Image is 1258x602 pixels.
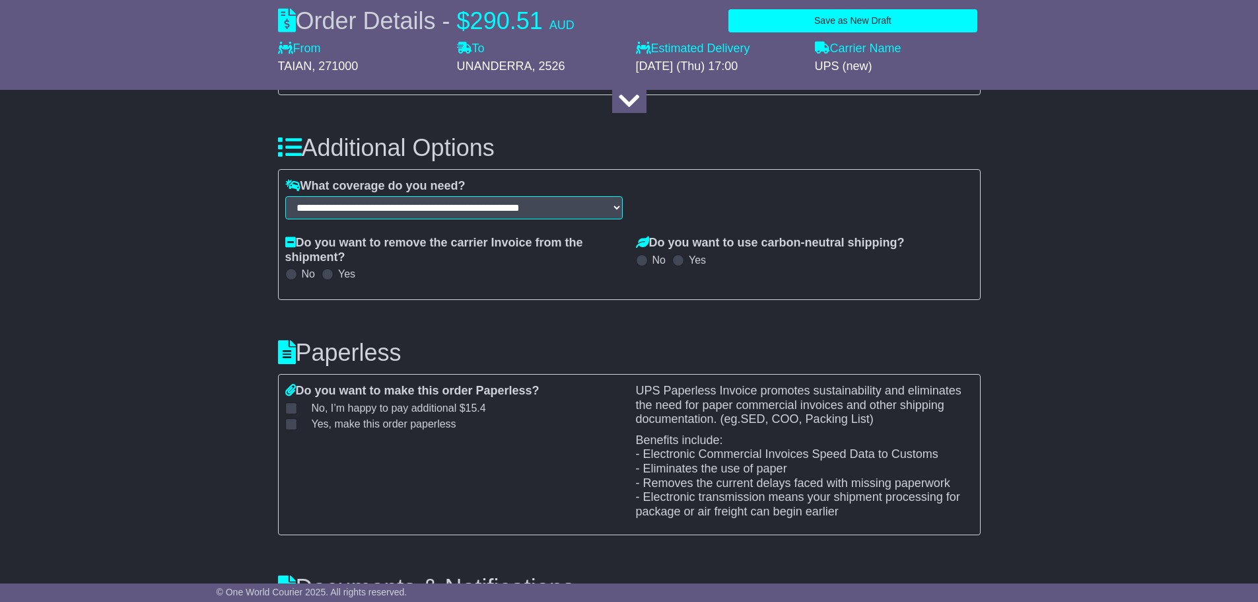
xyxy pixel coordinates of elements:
label: No [652,254,666,266]
button: Save as New Draft [728,9,977,32]
div: [DATE] (Thu) 17:00 [636,59,802,74]
div: UPS (new) [815,59,981,74]
span: 15.4 [466,402,486,414]
div: Order Details - [278,7,575,35]
span: No [312,402,486,414]
span: $ [457,7,470,34]
p: UPS Paperless Invoice promotes sustainability and eliminates the need for paper commercial invoic... [636,384,973,427]
h3: Additional Options [278,135,981,161]
label: Yes [689,254,706,266]
label: Do you want to make this order Paperless? [285,384,540,398]
label: What coverage do you need? [285,179,466,194]
label: From [278,42,321,56]
span: , 2526 [532,59,565,73]
span: AUD [549,19,575,32]
label: Do you want to remove the carrier Invoice from the shipment? [285,236,623,264]
span: UNANDERRA [457,59,532,73]
label: Yes, make this order paperless [295,418,456,430]
label: Estimated Delivery [636,42,802,56]
label: Carrier Name [815,42,901,56]
span: , 271000 [312,59,358,73]
p: Benefits include: - Electronic Commercial Invoices Speed Data to Customs - Eliminates the use of ... [636,433,973,519]
label: Yes [338,268,355,280]
span: TAIAN [278,59,312,73]
label: No [302,268,315,280]
span: , I’m happy to pay additional $ [325,402,486,414]
label: Do you want to use carbon-neutral shipping? [636,236,905,250]
h3: Paperless [278,340,981,366]
label: To [457,42,485,56]
span: 290.51 [470,7,543,34]
span: © One World Courier 2025. All rights reserved. [217,587,407,597]
h3: Documents & Notifications [278,575,981,601]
